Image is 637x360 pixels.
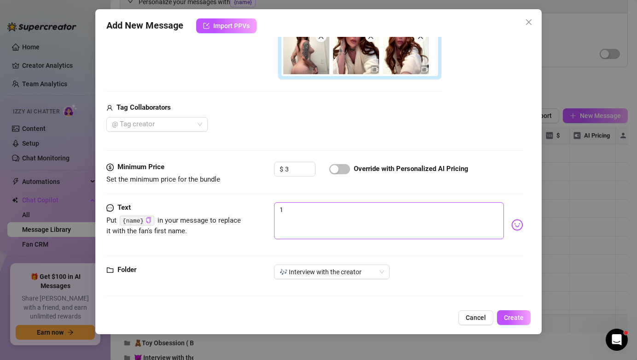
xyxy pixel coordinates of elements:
span: copy [146,217,152,223]
img: media [333,28,379,74]
span: Put in your message to replace it with the fan's first name. [106,216,241,236]
span: Set the minimum price for the bundle [106,175,220,183]
span: Cancel [466,314,486,321]
span: video-camera [421,66,428,73]
span: dollar [106,162,114,173]
button: Import PPVs [196,18,257,33]
span: import [203,23,210,29]
button: Cancel [458,310,493,325]
span: folder [106,265,114,276]
span: message [106,202,114,213]
code: {name} [120,216,154,225]
iframe: Intercom live chat [606,329,628,351]
span: close [318,33,324,40]
img: media [383,28,429,74]
textarea: 1 [274,202,503,239]
strong: Tag Collaborators [117,103,171,112]
button: Create [497,310,531,325]
strong: Text [117,203,131,212]
span: user [106,102,113,113]
strong: Folder [117,266,136,274]
strong: Minimum Price [117,163,164,171]
span: Import PPVs [213,22,250,30]
span: Close [521,18,536,26]
span: close [417,33,424,40]
img: media [283,28,329,74]
img: svg%3e [511,219,523,231]
button: Close [521,15,536,30]
span: video-camera [372,66,378,73]
span: Create [504,314,524,321]
span: close [525,18,532,26]
span: 🎶 Interview with the creator [280,265,384,279]
strong: Override with Personalized AI Pricing [354,165,468,173]
span: Add New Message [106,18,183,33]
span: close [368,33,374,40]
button: Click to Copy [146,217,152,224]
